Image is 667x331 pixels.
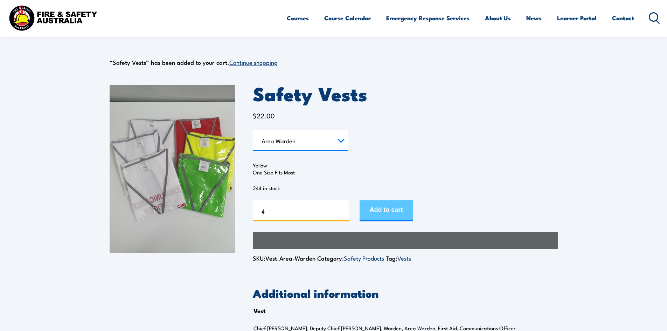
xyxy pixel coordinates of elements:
p: Yellow One Size Fits Most [253,162,558,176]
span: Vest_Area-Warden [265,254,315,262]
bdi: 22.00 [253,111,275,120]
div: “Safety Vests” has been added to your cart. [110,57,558,68]
button: Add to cart [360,200,413,221]
span: $ [253,111,257,120]
a: Course Calendar [324,9,371,27]
a: Continue shopping [229,58,278,66]
h1: Safety Vests [253,85,558,102]
p: 244 in stock [253,185,558,192]
iframe: Secure express checkout frame [251,230,559,250]
img: 20230220_093531-scaled-1.jpg [110,85,235,253]
a: Learner Portal [557,9,597,27]
a: Vests [397,254,411,262]
input: Product quantity [253,200,349,221]
span: Tag: [386,254,411,262]
a: Safety Products [344,254,384,262]
th: Vest [253,305,266,316]
span: SKU: [253,254,315,262]
a: News [526,9,542,27]
a: About Us [485,9,511,27]
a: Contact [612,9,634,27]
span: Category: [317,254,384,262]
a: Courses [287,9,309,27]
a: Emergency Response Services [386,9,470,27]
h2: Additional information [253,288,558,298]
